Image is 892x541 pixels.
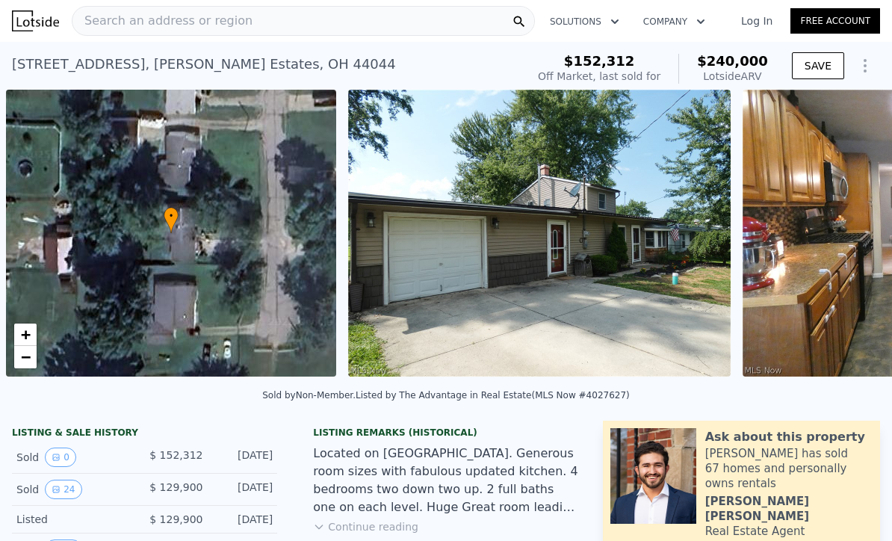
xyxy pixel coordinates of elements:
[21,347,31,366] span: −
[14,324,37,346] a: Zoom in
[149,513,202,525] span: $ 129,900
[214,480,273,499] div: [DATE]
[262,390,356,401] div: Sold by Non-Member .
[356,390,630,401] div: Listed by The Advantage in Real Estate (MLS Now #4027627)
[313,427,578,439] div: Listing Remarks (Historical)
[792,52,844,79] button: SAVE
[697,53,768,69] span: $240,000
[705,446,873,491] div: [PERSON_NAME] has sold 67 homes and personally owns rentals
[313,519,418,534] button: Continue reading
[790,8,880,34] a: Free Account
[705,524,805,539] div: Real Estate Agent
[214,512,273,527] div: [DATE]
[631,8,717,35] button: Company
[723,13,790,28] a: Log In
[705,428,865,446] div: Ask about this property
[72,12,253,30] span: Search an address or region
[45,448,76,467] button: View historical data
[14,346,37,368] a: Zoom out
[12,54,396,75] div: [STREET_ADDRESS] , [PERSON_NAME] Estates , OH 44044
[12,10,59,31] img: Lotside
[164,207,179,233] div: •
[16,512,133,527] div: Listed
[564,53,635,69] span: $152,312
[149,481,202,493] span: $ 129,900
[12,427,277,442] div: LISTING & SALE HISTORY
[45,480,81,499] button: View historical data
[214,448,273,467] div: [DATE]
[149,449,202,461] span: $ 152,312
[850,51,880,81] button: Show Options
[313,445,578,516] div: Located on [GEOGRAPHIC_DATA]. Generous room sizes with fabulous updated kitchen. 4 bedrooms two d...
[348,90,731,377] img: Sale: 95846744 Parcel: 83216527
[21,325,31,344] span: +
[164,209,179,223] span: •
[705,494,873,524] div: [PERSON_NAME] [PERSON_NAME]
[697,69,768,84] div: Lotside ARV
[16,448,133,467] div: Sold
[538,8,631,35] button: Solutions
[538,69,660,84] div: Off Market, last sold for
[16,480,133,499] div: Sold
